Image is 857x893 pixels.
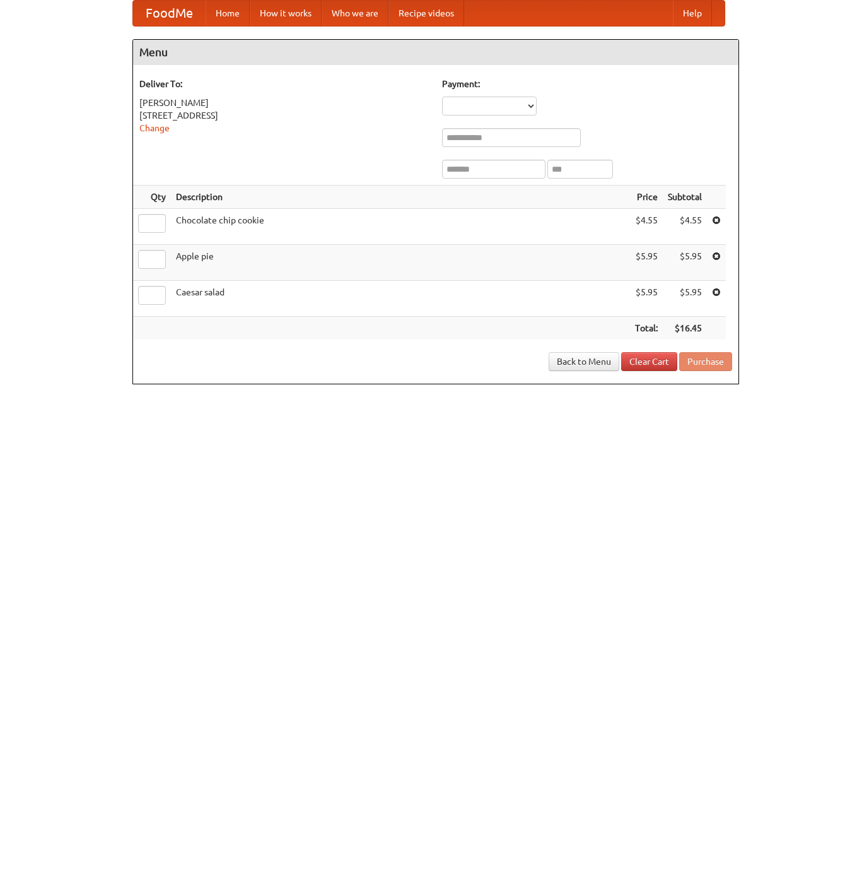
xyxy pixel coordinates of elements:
[630,317,663,340] th: Total:
[442,78,732,90] h5: Payment:
[139,109,429,122] div: [STREET_ADDRESS]
[133,40,738,65] h4: Menu
[679,352,732,371] button: Purchase
[133,186,171,209] th: Qty
[630,245,663,281] td: $5.95
[630,186,663,209] th: Price
[663,186,707,209] th: Subtotal
[139,97,429,109] div: [PERSON_NAME]
[250,1,322,26] a: How it works
[630,209,663,245] td: $4.55
[171,186,630,209] th: Description
[663,317,707,340] th: $16.45
[171,245,630,281] td: Apple pie
[171,209,630,245] td: Chocolate chip cookie
[673,1,712,26] a: Help
[549,352,619,371] a: Back to Menu
[663,245,707,281] td: $5.95
[139,123,170,133] a: Change
[322,1,388,26] a: Who we are
[388,1,464,26] a: Recipe videos
[171,281,630,317] td: Caesar salad
[621,352,677,371] a: Clear Cart
[663,281,707,317] td: $5.95
[133,1,206,26] a: FoodMe
[139,78,429,90] h5: Deliver To:
[630,281,663,317] td: $5.95
[206,1,250,26] a: Home
[663,209,707,245] td: $4.55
